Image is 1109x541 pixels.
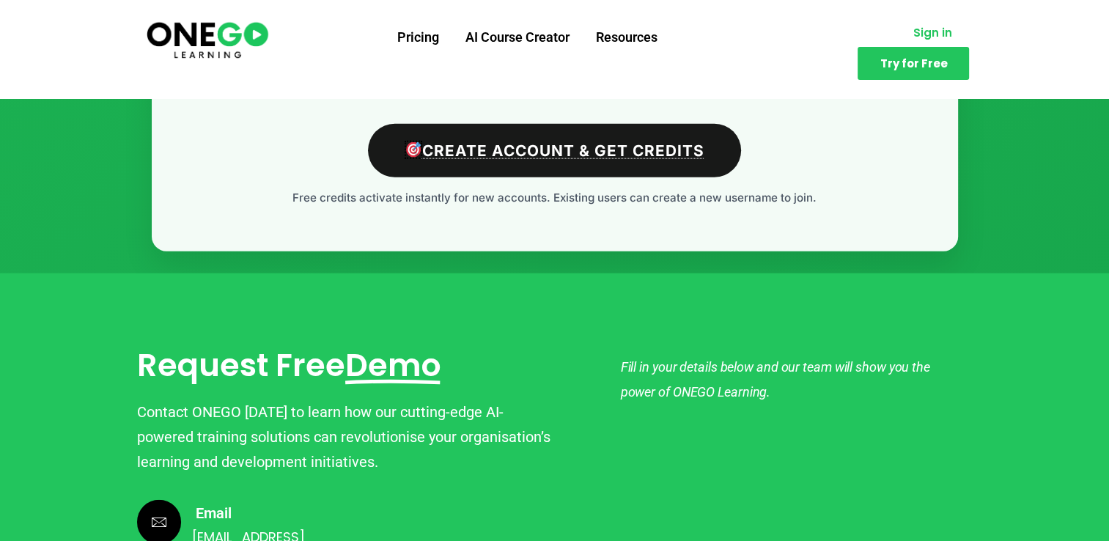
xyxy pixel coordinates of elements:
span: Try for Free [880,58,947,69]
h4: Email [196,504,301,523]
span: Demo [345,347,441,385]
span: Request Free [137,343,345,387]
img: 🎯 [406,142,421,158]
a: Try for Free [858,47,969,80]
span: Sign in [913,27,951,38]
a: Sign in [895,18,969,47]
a: Pricing [384,18,452,56]
p: Contact ONEGO [DATE] to learn how our cutting-edge AI-powered training solutions can revolutionis... [137,400,555,474]
a: AI Course Creator [452,18,583,56]
p: Free credits activate instantly for new accounts. Existing users can create a new username to join. [181,188,929,207]
a: Resources [583,18,671,56]
a: Create Account & Get Credits [368,124,741,177]
em: Fill in your details below and our team will show you the power of ONEGO Learning. [621,359,930,400]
